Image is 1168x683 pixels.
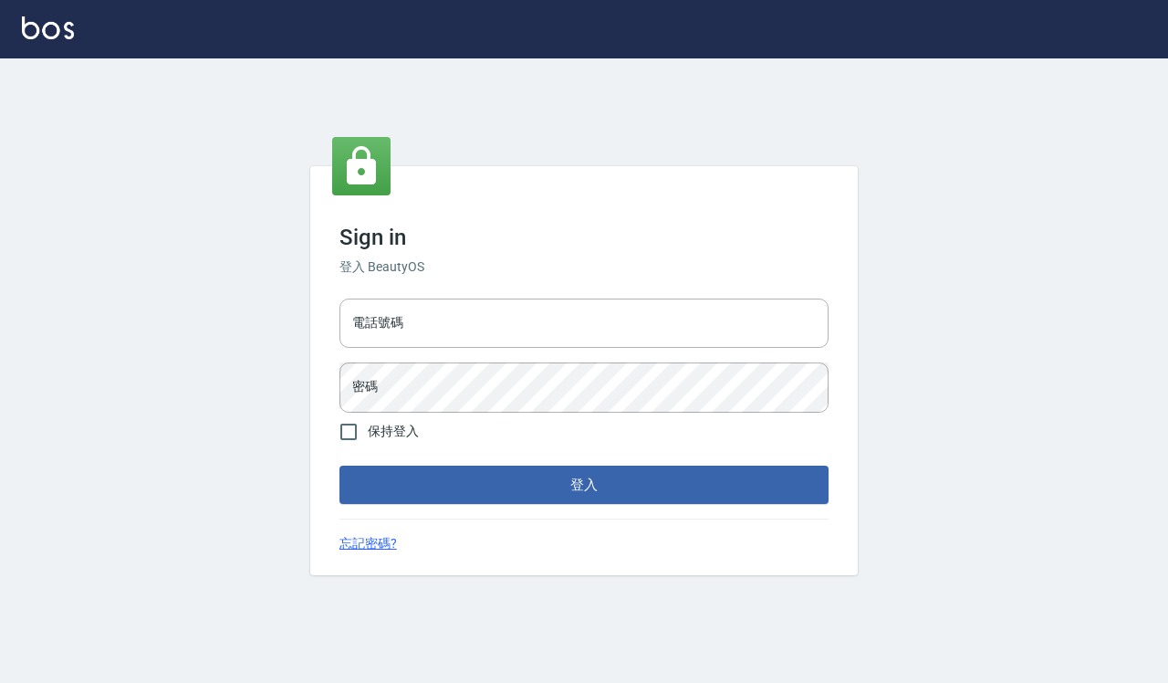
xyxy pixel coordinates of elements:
[368,422,419,441] span: 保持登入
[339,534,397,553] a: 忘記密碼?
[339,257,829,277] h6: 登入 BeautyOS
[339,466,829,504] button: 登入
[339,225,829,250] h3: Sign in
[22,16,74,39] img: Logo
